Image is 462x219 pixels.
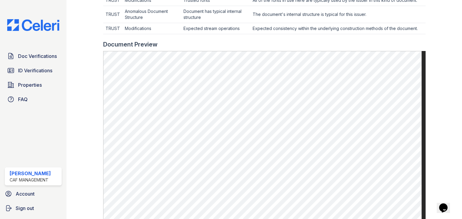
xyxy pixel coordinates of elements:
[103,23,122,34] td: TRUST
[5,93,62,105] a: FAQ
[250,23,425,34] td: Expected consistency within the underlying construction methods of the document.
[18,67,52,74] span: ID Verifications
[103,40,158,49] div: Document Preview
[122,23,181,34] td: Modifications
[2,19,64,31] img: CE_Logo_Blue-a8612792a0a2168367f1c8372b55b34899dd931a85d93a1a3d3e32e68fde9ad4.png
[5,79,62,91] a: Properties
[10,177,51,183] div: CAF Management
[5,64,62,76] a: ID Verifications
[103,6,122,23] td: TRUST
[16,190,35,197] span: Account
[2,188,64,200] a: Account
[181,6,250,23] td: Document has typical internal structure
[5,50,62,62] a: Doc Verifications
[16,205,34,212] span: Sign out
[250,6,425,23] td: The document's internal structure is typical for this issuer.
[122,6,181,23] td: Anomalous Document Structure
[18,52,57,60] span: Doc Verifications
[437,195,456,213] iframe: chat widget
[18,96,28,103] span: FAQ
[10,170,51,177] div: [PERSON_NAME]
[181,23,250,34] td: Expected stream operations
[2,202,64,214] a: Sign out
[18,81,42,88] span: Properties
